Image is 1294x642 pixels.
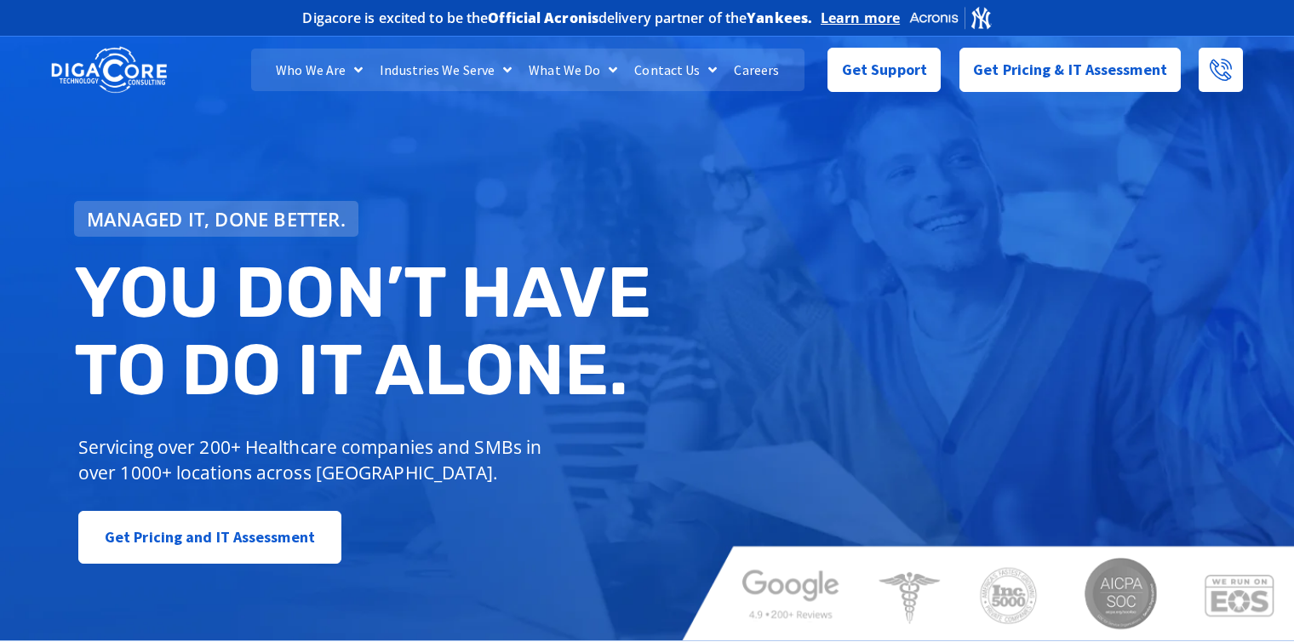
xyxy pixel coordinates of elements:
[725,49,787,91] a: Careers
[626,49,725,91] a: Contact Us
[973,53,1167,87] span: Get Pricing & IT Assessment
[105,520,315,554] span: Get Pricing and IT Assessment
[74,201,358,237] a: Managed IT, done better.
[821,9,900,26] a: Learn more
[908,5,992,30] img: Acronis
[267,49,371,91] a: Who We Are
[747,9,812,27] b: Yankees.
[371,49,520,91] a: Industries We Serve
[488,9,598,27] b: Official Acronis
[302,11,812,25] h2: Digacore is excited to be the delivery partner of the
[251,49,804,91] nav: Menu
[74,254,660,410] h2: You don’t have to do IT alone.
[51,45,167,95] img: DigaCore Technology Consulting
[78,511,341,564] a: Get Pricing and IT Assessment
[842,53,927,87] span: Get Support
[959,48,1181,92] a: Get Pricing & IT Assessment
[87,209,346,228] span: Managed IT, done better.
[78,434,554,485] p: Servicing over 200+ Healthcare companies and SMBs in over 1000+ locations across [GEOGRAPHIC_DATA].
[827,48,941,92] a: Get Support
[520,49,626,91] a: What We Do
